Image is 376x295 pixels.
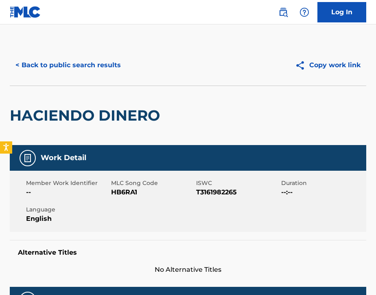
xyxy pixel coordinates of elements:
span: English [26,214,109,224]
span: ISWC [196,179,279,187]
img: search [278,7,288,17]
span: Language [26,205,109,214]
span: No Alternative Titles [10,265,366,275]
span: T3161982265 [196,187,279,197]
span: Member Work Identifier [26,179,109,187]
h5: Work Detail [41,153,86,163]
img: Copy work link [295,60,309,70]
button: Copy work link [289,55,366,75]
h5: Alternative Titles [18,249,358,257]
span: -- [26,187,109,197]
a: Log In [317,2,366,22]
img: help [299,7,309,17]
iframe: Chat Widget [335,256,376,295]
span: MLC Song Code [111,179,194,187]
img: MLC Logo [10,6,41,18]
img: Work Detail [23,153,33,163]
span: --:-- [281,187,364,197]
span: Duration [281,179,364,187]
button: < Back to public search results [10,55,127,75]
span: HB6RA1 [111,187,194,197]
div: Help [296,4,313,20]
h2: HACIENDO DINERO [10,106,164,125]
a: Public Search [275,4,291,20]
